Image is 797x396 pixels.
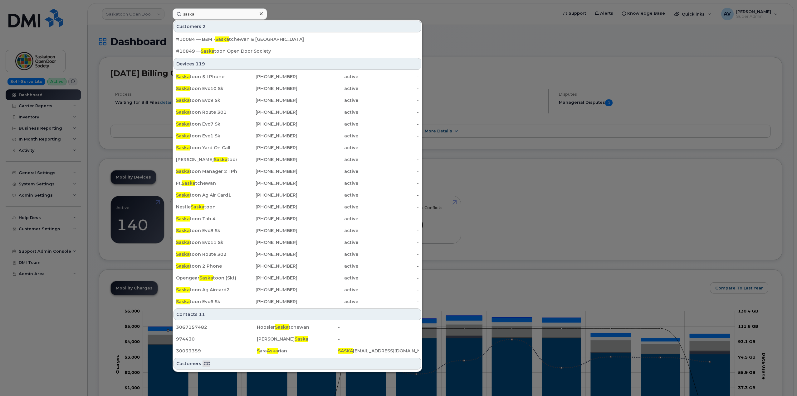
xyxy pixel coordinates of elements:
[237,216,298,222] div: [PHONE_NUMBER]
[358,204,419,210] div: -
[174,58,421,70] div: Devices
[215,36,229,42] span: Saska
[176,275,237,281] div: Opengear toon (Skt)
[176,109,190,115] span: Saska
[358,133,419,139] div: -
[297,121,358,127] div: active
[237,133,298,139] div: [PHONE_NUMBER]
[191,204,204,210] span: Saska
[176,192,237,198] div: toon Ag Air Card1
[176,97,237,103] div: toon Evc9 Sk
[358,239,419,246] div: -
[297,204,358,210] div: active
[174,71,421,82] a: Saskatoon 5 I Phone[PHONE_NUMBER]active-
[358,275,419,281] div: -
[338,348,419,354] div: [EMAIL_ADDRESS][DOMAIN_NAME]
[358,192,419,198] div: -
[176,336,257,342] div: 974430
[176,287,237,293] div: toon Ag Aircard2
[358,263,419,269] div: -
[176,133,190,139] span: Saska
[358,168,419,174] div: -
[176,145,237,151] div: toon Yard On Call
[174,142,421,153] a: Saskatoon Yard On Call[PHONE_NUMBER]active-
[237,97,298,103] div: [PHONE_NUMBER]
[174,21,421,32] div: Customers
[237,145,298,151] div: [PHONE_NUMBER]
[174,260,421,272] a: Saskatoon 2 Phone[PHONE_NUMBER]active-
[174,225,421,236] a: Saskatoon Evc8 Sk[PHONE_NUMBER]active-
[237,239,298,246] div: [PHONE_NUMBER]
[297,227,358,234] div: active
[358,251,419,257] div: -
[358,180,419,186] div: -
[257,348,338,354] div: ara rian
[174,249,421,260] a: Saskatoon Route 302[PHONE_NUMBER]active-
[297,74,358,80] div: active
[237,298,298,305] div: [PHONE_NUMBER]
[174,45,421,57] a: #10849 —Saskatoon Open Door Society
[295,336,308,342] span: Saska
[174,213,421,224] a: Saskatoon Tab 4[PHONE_NUMBER]active-
[176,348,257,354] div: 30033359
[176,133,237,139] div: toon Evc1 Sk
[176,109,237,115] div: toon Route 301
[237,204,298,210] div: [PHONE_NUMBER]
[297,133,358,139] div: active
[237,227,298,234] div: [PHONE_NUMBER]
[237,287,298,293] div: [PHONE_NUMBER]
[174,178,421,189] a: Ft.Saskatchewan[PHONE_NUMBER]active-
[174,95,421,106] a: Saskatoon Evc9 Sk[PHONE_NUMBER]active-
[358,156,419,163] div: -
[174,237,421,248] a: Saskatoon Evc11 Sk[PHONE_NUMBER]active-
[176,216,190,222] span: Saska
[257,348,260,354] span: S
[297,251,358,257] div: active
[174,272,421,284] a: OpengearSaskatoon (Skt)[PHONE_NUMBER]active-
[176,227,237,234] div: toon Evc8 Sk
[297,287,358,293] div: active
[174,284,421,295] a: Saskatoon Ag Aircard2[PHONE_NUMBER]active-
[199,311,205,317] span: 11
[237,180,298,186] div: [PHONE_NUMBER]
[176,74,237,80] div: toon 5 I Phone
[297,156,358,163] div: active
[257,324,338,330] div: Hoosier tchewan
[196,61,205,67] span: 119
[176,251,237,257] div: toon Route 302
[358,227,419,234] div: -
[358,287,419,293] div: -
[358,97,419,103] div: -
[358,145,419,151] div: -
[174,189,421,201] a: Saskatoon Ag Air Card1[PHONE_NUMBER]active-
[176,36,419,42] div: #10084 — B&M - tchewan & [GEOGRAPHIC_DATA]
[267,348,278,354] span: Aska
[176,98,190,103] span: Saska
[199,275,213,281] span: Saska
[176,86,190,91] span: Saska
[174,201,421,212] a: NestleSaskatoon[PHONE_NUMBER]active-
[338,324,419,330] div: -
[237,156,298,163] div: [PHONE_NUMBER]
[176,240,190,245] span: Saska
[174,322,421,333] a: 3067157482HoosierSaskatchewan-
[174,130,421,141] a: Saskatoon Evc1 Sk[PHONE_NUMBER]active-
[176,287,190,293] span: Saska
[176,239,237,246] div: toon Evc11 Sk
[297,168,358,174] div: active
[176,121,190,127] span: Saska
[338,348,353,354] span: SASKA
[203,360,210,367] span: .CO
[297,275,358,281] div: active
[358,121,419,127] div: -
[297,180,358,186] div: active
[176,156,237,163] div: [PERSON_NAME] toon
[176,121,237,127] div: toon Evc7 Sk
[297,216,358,222] div: active
[237,74,298,80] div: [PHONE_NUMBER]
[174,166,421,177] a: Saskatoon Manager 2 I Phone[PHONE_NUMBER]active-
[176,180,237,186] div: Ft. tchewan
[358,85,419,92] div: -
[174,358,421,370] div: Customers
[237,275,298,281] div: [PHONE_NUMBER]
